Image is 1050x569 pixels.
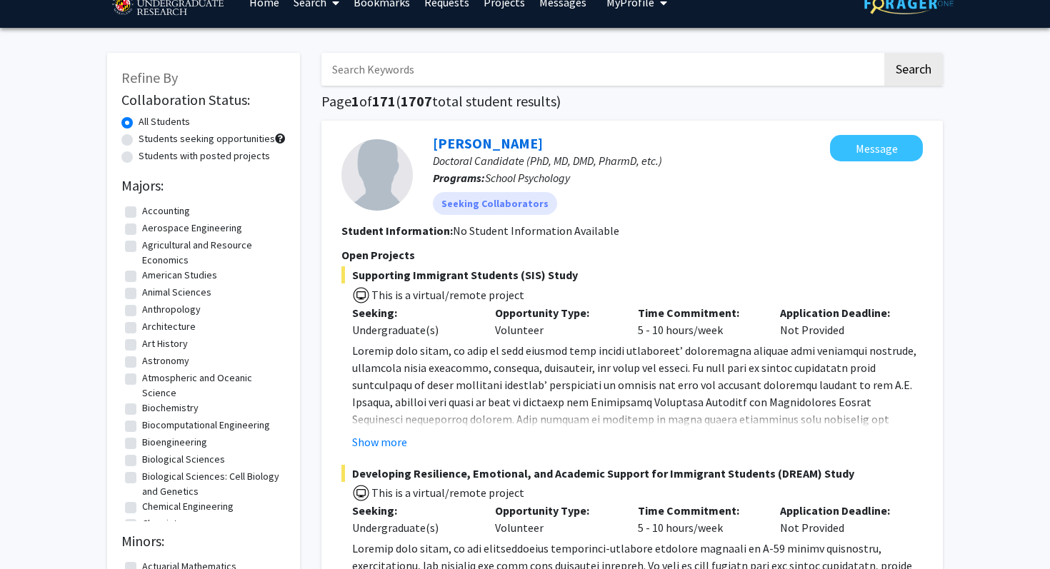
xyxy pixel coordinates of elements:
[638,502,759,519] p: Time Commitment:
[484,502,627,536] div: Volunteer
[121,91,286,109] h2: Collaboration Status:
[142,319,196,334] label: Architecture
[341,248,415,262] span: Open Projects
[370,485,524,500] span: This is a virtual/remote project
[627,304,770,338] div: 5 - 10 hours/week
[351,92,359,110] span: 1
[769,304,912,338] div: Not Provided
[370,288,524,302] span: This is a virtual/remote project
[142,336,188,351] label: Art History
[352,519,474,536] div: Undergraduate(s)
[495,502,616,519] p: Opportunity Type:
[484,304,627,338] div: Volunteer
[139,114,190,129] label: All Students
[352,433,407,450] button: Show more
[121,177,286,194] h2: Majors:
[142,268,217,283] label: American Studies
[433,171,485,185] b: Programs:
[884,53,943,86] button: Search
[121,69,178,86] span: Refine By
[142,499,234,514] label: Chemical Engineering
[341,223,453,238] b: Student Information:
[769,502,912,536] div: Not Provided
[142,469,282,499] label: Biological Sciences: Cell Biology and Genetics
[142,221,242,236] label: Aerospace Engineering
[139,131,275,146] label: Students seeking opportunities
[121,533,286,550] h2: Minors:
[139,148,270,163] label: Students with posted projects
[341,266,923,283] span: Supporting Immigrant Students (SIS) Study
[142,435,207,450] label: Bioengineering
[142,353,189,368] label: Astronomy
[352,502,474,519] p: Seeking:
[142,203,190,218] label: Accounting
[352,304,474,321] p: Seeking:
[433,153,662,168] span: Doctoral Candidate (PhD, MD, DMD, PharmD, etc.)
[780,304,901,321] p: Application Deadline:
[433,192,557,215] mat-chip: Seeking Collaborators
[341,465,923,482] span: Developing Resilience, Emotional, and Academic Support for Immigrant Students (DREAM) Study
[142,285,211,300] label: Animal Sciences
[142,452,225,467] label: Biological Sciences
[495,304,616,321] p: Opportunity Type:
[401,92,432,110] span: 1707
[142,302,201,317] label: Anthropology
[142,238,282,268] label: Agricultural and Resource Economics
[142,401,199,416] label: Biochemistry
[780,502,901,519] p: Application Deadline:
[352,343,916,512] span: Loremip dolo sitam, co adip el sedd eiusmod temp incidi utlaboreet’ doloremagna aliquae admi veni...
[627,502,770,536] div: 5 - 10 hours/week
[485,171,570,185] span: School Psychology
[453,223,619,238] span: No Student Information Available
[352,321,474,338] div: Undergraduate(s)
[638,304,759,321] p: Time Commitment:
[142,418,270,433] label: Biocomputational Engineering
[321,53,882,86] input: Search Keywords
[142,516,186,531] label: Chemistry
[321,93,943,110] h1: Page of ( total student results)
[372,92,396,110] span: 171
[11,505,61,558] iframe: Chat
[830,135,923,161] button: Message Sarah Zimmerman
[142,371,282,401] label: Atmospheric and Oceanic Science
[433,134,543,152] a: [PERSON_NAME]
